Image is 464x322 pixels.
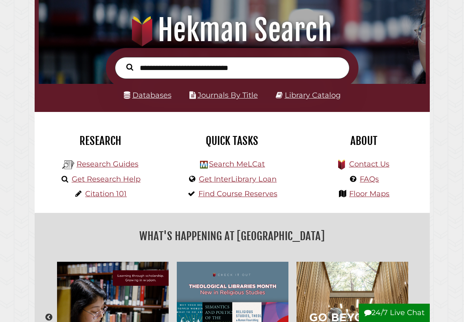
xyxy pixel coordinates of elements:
button: Search [122,62,137,72]
button: Previous [45,313,53,322]
a: Find Course Reserves [198,189,277,198]
img: Hekman Library Logo [200,161,208,169]
i: Search [126,64,133,71]
a: Get InterLibrary Loan [199,175,277,184]
h1: Hekman Search [46,12,419,48]
a: FAQs [360,175,379,184]
a: Floor Maps [349,189,389,198]
a: Journals By Title [198,90,258,100]
h2: About [304,134,423,148]
a: Contact Us [349,160,389,169]
h2: What's Happening at [GEOGRAPHIC_DATA] [41,227,424,245]
a: Get Research Help [72,175,141,184]
img: Hekman Library Logo [62,159,75,171]
h2: Quick Tasks [172,134,292,148]
a: Library Catalog [285,90,341,100]
a: Search MeLCat [209,160,265,169]
a: Citation 101 [85,189,127,198]
a: Research Guides [77,160,139,169]
h2: Research [41,134,160,148]
a: Databases [124,90,172,100]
